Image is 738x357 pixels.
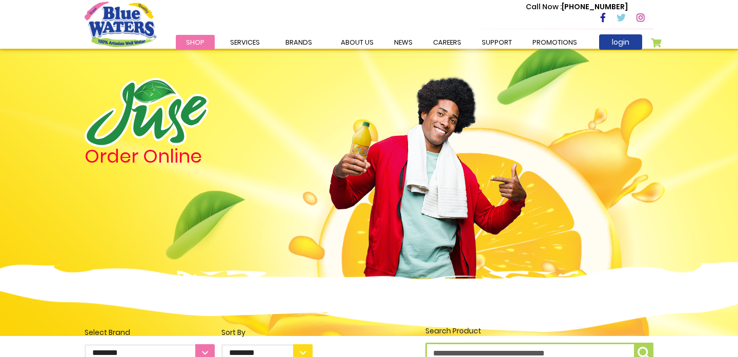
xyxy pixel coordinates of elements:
a: support [471,35,522,50]
a: News [384,35,423,50]
a: about us [331,35,384,50]
span: Brands [285,37,312,47]
span: Call Now : [526,2,562,12]
span: Services [230,37,260,47]
img: man.png [328,59,528,279]
a: login [599,34,642,50]
a: Shop [176,35,215,50]
a: Promotions [522,35,587,50]
span: Shop [186,37,204,47]
a: Brands [275,35,322,50]
div: Sort By [221,327,313,338]
p: [PHONE_NUMBER] [526,2,628,12]
a: careers [423,35,471,50]
img: logo [85,78,209,147]
a: Services [220,35,270,50]
a: store logo [85,2,156,47]
h4: Order Online [85,147,313,166]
